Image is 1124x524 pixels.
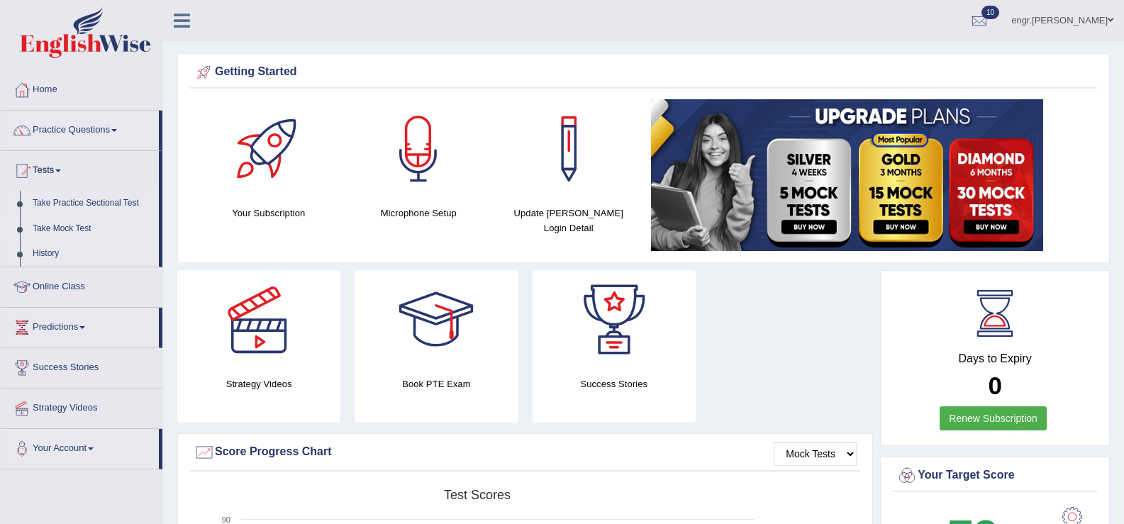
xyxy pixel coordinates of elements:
[222,515,230,524] text: 90
[501,206,637,235] h4: Update [PERSON_NAME] Login Detail
[981,6,999,19] span: 10
[355,377,518,391] h4: Book PTE Exam
[940,406,1047,430] a: Renew Subscription
[177,377,340,391] h4: Strategy Videos
[194,442,857,463] div: Score Progress Chart
[444,488,511,502] tspan: Test scores
[26,216,159,242] a: Take Mock Test
[1,429,159,464] a: Your Account
[26,191,159,216] a: Take Practice Sectional Test
[1,348,162,384] a: Success Stories
[896,352,1094,365] h4: Days to Expiry
[201,206,337,221] h4: Your Subscription
[194,62,1094,83] div: Getting Started
[533,377,696,391] h4: Success Stories
[651,99,1043,251] img: small5.jpg
[988,372,1001,399] b: 0
[1,111,159,146] a: Practice Questions
[1,70,162,106] a: Home
[1,267,162,303] a: Online Class
[351,206,487,221] h4: Microphone Setup
[26,241,159,267] a: History
[896,465,1094,486] div: Your Target Score
[1,151,159,186] a: Tests
[1,389,162,424] a: Strategy Videos
[1,308,159,343] a: Predictions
